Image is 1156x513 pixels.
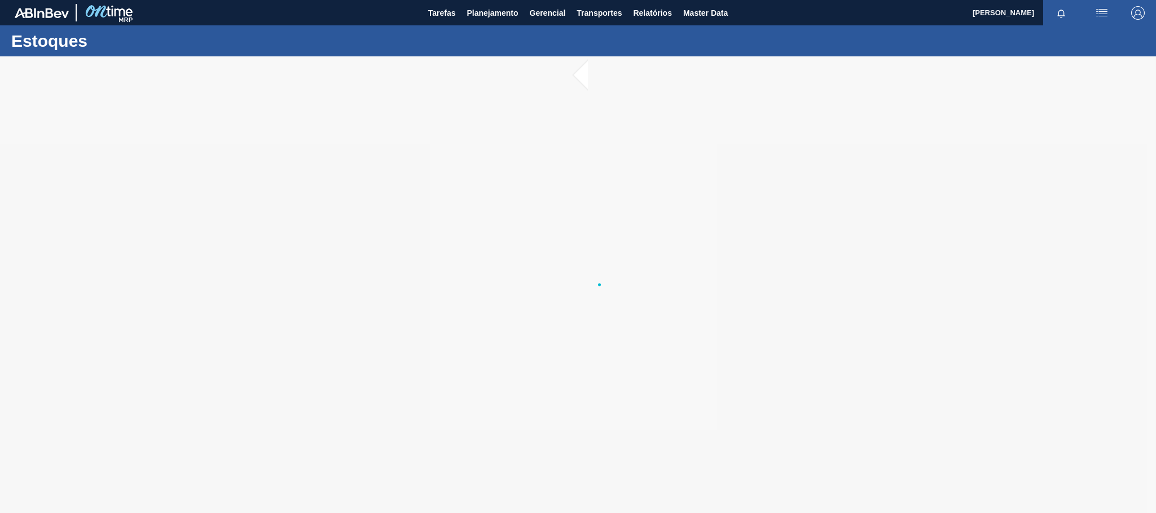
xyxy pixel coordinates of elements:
[1131,6,1145,20] img: Logout
[530,6,566,20] span: Gerencial
[1043,5,1079,21] button: Notificações
[1095,6,1109,20] img: userActions
[11,34,212,47] h1: Estoques
[633,6,671,20] span: Relatórios
[428,6,456,20] span: Tarefas
[15,8,69,18] img: TNhmsLtSVTkK8tSr43FrP2fwEKptu5GPRR3wAAAABJRU5ErkJggg==
[577,6,622,20] span: Transportes
[467,6,518,20] span: Planejamento
[683,6,728,20] span: Master Data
